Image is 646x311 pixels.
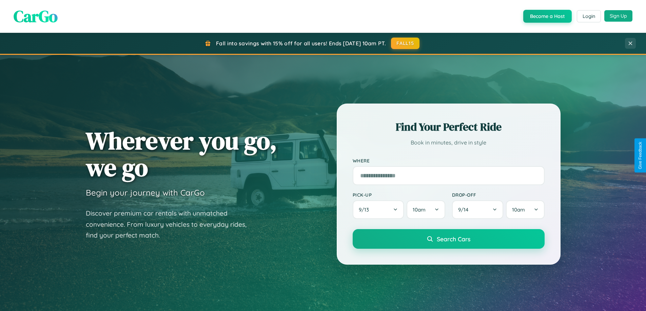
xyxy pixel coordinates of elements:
button: 10am [506,200,544,219]
label: Where [353,158,545,163]
span: Search Cars [437,235,470,243]
button: Sign Up [604,10,632,22]
button: 9/13 [353,200,404,219]
p: Discover premium car rentals with unmatched convenience. From luxury vehicles to everyday rides, ... [86,208,255,241]
span: 9 / 13 [359,206,372,213]
button: Become a Host [523,10,572,23]
h1: Wherever you go, we go [86,127,277,181]
div: Give Feedback [638,142,643,169]
label: Drop-off [452,192,545,198]
button: 10am [407,200,445,219]
button: Search Cars [353,229,545,249]
h2: Find Your Perfect Ride [353,119,545,134]
button: Login [577,10,601,22]
span: 9 / 14 [458,206,472,213]
span: 10am [512,206,525,213]
span: Fall into savings with 15% off for all users! Ends [DATE] 10am PT. [216,40,386,47]
button: 9/14 [452,200,504,219]
button: FALL15 [391,38,419,49]
p: Book in minutes, drive in style [353,138,545,148]
label: Pick-up [353,192,445,198]
span: 10am [413,206,426,213]
h3: Begin your journey with CarGo [86,187,205,198]
span: CarGo [14,5,58,27]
